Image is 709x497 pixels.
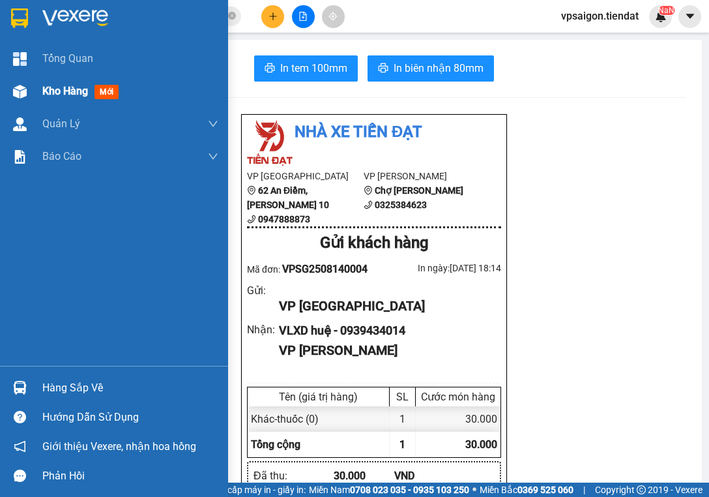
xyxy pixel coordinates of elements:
span: aim [328,12,338,21]
b: Chợ [PERSON_NAME] [375,185,463,196]
span: Quản Lý [42,115,80,132]
span: Nhận: [152,11,184,25]
div: In ngày: [DATE] 18:14 [374,261,501,275]
div: Mã đơn: [247,261,374,277]
span: Đã thu : [10,83,50,97]
span: Báo cáo [42,148,81,164]
div: 30.000 [416,406,500,432]
span: plus [268,12,278,21]
span: down [208,119,218,129]
span: phone [247,215,256,224]
span: question-circle [14,411,26,423]
span: Miền Nam [309,483,469,497]
div: SL [393,391,412,403]
span: phone [364,200,373,209]
span: Cung cấp máy in - giấy in: [204,483,306,497]
div: VLXD huệ - 0939434014 [279,322,491,340]
span: message [14,470,26,482]
span: file-add [298,12,308,21]
div: 30.000 [334,468,394,484]
span: Tổng Quan [42,50,93,67]
div: Đã thu : [253,468,334,484]
div: Tên (giá trị hàng) [251,391,386,403]
span: 30.000 [465,438,497,451]
button: printerIn tem 100mm [254,55,358,82]
span: printer [265,63,275,75]
span: Miền Bắc [480,483,573,497]
span: In biên nhận 80mm [394,60,484,76]
span: close-circle [228,12,236,20]
div: VLXD huệ [152,40,257,56]
div: Nhận : [247,322,279,338]
span: caret-down [684,10,696,22]
li: Nhà xe Tiến Đạt [247,120,501,145]
li: VP [PERSON_NAME] [364,169,480,183]
span: Khác - thuốc (0) [251,413,319,425]
div: VP [PERSON_NAME] [279,340,491,361]
img: icon-new-feature [655,10,667,22]
b: 0325384623 [375,200,427,210]
button: caret-down [678,5,701,28]
span: Gửi: [11,11,31,25]
span: vpsaigon.tiendat [551,8,649,24]
span: mới [94,85,119,99]
div: VND [394,468,455,484]
b: 62 An Điềm, [PERSON_NAME] 10 [247,185,329,210]
span: ⚪️ [472,487,476,492]
button: plus [261,5,284,28]
span: 1 [399,438,405,451]
div: 0939434014 [152,56,257,74]
span: printer [378,63,388,75]
span: | [583,483,585,497]
div: [GEOGRAPHIC_DATA] [11,11,143,40]
div: Cước món hàng [419,391,497,403]
strong: 0708 023 035 - 0935 103 250 [350,485,469,495]
span: Kho hàng [42,85,88,97]
img: warehouse-icon [13,85,27,98]
span: close-circle [228,10,236,23]
img: dashboard-icon [13,52,27,66]
img: warehouse-icon [13,117,27,131]
div: Gửi khách hàng [247,231,501,256]
span: copyright [637,485,646,494]
div: 30.000 [10,82,145,98]
b: 0947888873 [258,214,310,224]
sup: NaN [658,6,674,15]
button: aim [322,5,345,28]
img: logo-vxr [11,8,28,28]
button: printerIn biên nhận 80mm [368,55,494,82]
div: Hướng dẫn sử dụng [42,408,218,427]
span: environment [247,186,256,195]
span: environment [364,186,373,195]
span: Tổng cộng [251,438,300,451]
strong: 0369 525 060 [517,485,573,495]
div: Hàng sắp về [42,378,218,398]
img: logo.jpg [247,120,293,166]
li: VP [GEOGRAPHIC_DATA] [247,169,364,183]
div: VP [GEOGRAPHIC_DATA] [279,296,491,316]
div: Phản hồi [42,466,218,486]
span: In tem 100mm [280,60,347,76]
button: file-add [292,5,315,28]
img: warehouse-icon [13,381,27,395]
span: Giới thiệu Vexere, nhận hoa hồng [42,438,196,455]
span: down [208,151,218,162]
span: VPSG2508140004 [282,263,368,275]
div: [PERSON_NAME] [152,11,257,40]
img: solution-icon [13,150,27,164]
div: 1 [390,406,416,432]
span: notification [14,440,26,453]
div: Gửi : [247,282,279,299]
